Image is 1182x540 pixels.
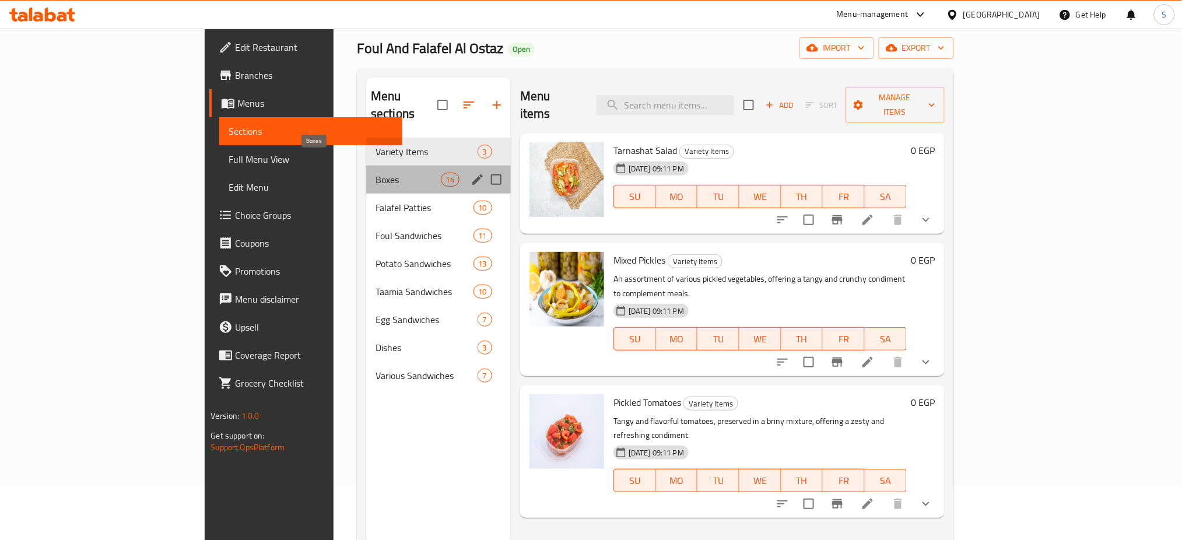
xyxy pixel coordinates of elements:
[235,40,393,54] span: Edit Restaurant
[235,320,393,334] span: Upsell
[430,93,455,117] span: Select all sections
[478,370,492,381] span: 7
[797,350,821,374] span: Select to update
[366,250,511,278] div: Potato Sandwiches13
[455,91,483,119] span: Sort sections
[613,142,677,159] span: Tarnashat Salad
[441,174,459,185] span: 14
[884,490,912,518] button: delete
[366,306,511,334] div: Egg Sandwiches7
[376,257,473,271] span: Potato Sandwiches
[764,99,795,112] span: Add
[235,208,393,222] span: Choice Groups
[209,89,402,117] a: Menus
[478,314,492,325] span: 7
[761,96,798,114] span: Add item
[483,91,511,119] button: Add section
[865,469,907,492] button: SA
[769,490,797,518] button: sort-choices
[473,257,492,271] div: items
[884,206,912,234] button: delete
[702,472,735,489] span: TU
[661,331,693,348] span: MO
[769,348,797,376] button: sort-choices
[371,87,437,122] h2: Menu sections
[613,469,656,492] button: SU
[827,188,860,205] span: FR
[520,87,583,122] h2: Menu items
[235,348,393,362] span: Coverage Report
[209,61,402,89] a: Branches
[473,229,492,243] div: items
[869,331,902,348] span: SA
[786,188,819,205] span: TH
[869,188,902,205] span: SA
[209,341,402,369] a: Coverage Report
[474,202,492,213] span: 10
[912,348,940,376] button: show more
[376,229,473,243] div: Foul Sandwiches
[769,206,797,234] button: sort-choices
[963,8,1040,21] div: [GEOGRAPHIC_DATA]
[613,272,907,301] p: An assortment of various pickled vegetables, offering a tangy and crunchy condiment to complement...
[376,313,478,327] span: Egg Sandwiches
[683,397,738,411] div: Variety Items
[697,327,739,350] button: TU
[823,206,851,234] button: Branch-specific-item
[366,133,511,394] nav: Menu sections
[235,264,393,278] span: Promotions
[619,472,651,489] span: SU
[619,188,651,205] span: SU
[781,327,823,350] button: TH
[474,286,492,297] span: 10
[865,185,907,208] button: SA
[911,252,935,268] h6: 0 EGP
[668,255,722,268] span: Variety Items
[235,292,393,306] span: Menu disclaimer
[619,331,651,348] span: SU
[376,341,478,355] span: Dishes
[235,68,393,82] span: Branches
[366,278,511,306] div: Taamia Sandwiches10
[744,331,777,348] span: WE
[823,327,865,350] button: FR
[739,327,781,350] button: WE
[376,285,473,299] div: Taamia Sandwiches
[919,213,933,227] svg: Show Choices
[209,201,402,229] a: Choice Groups
[799,37,874,59] button: import
[661,472,693,489] span: MO
[656,185,698,208] button: MO
[241,408,259,423] span: 1.0.0
[697,469,739,492] button: TU
[229,180,393,194] span: Edit Menu
[786,331,819,348] span: TH
[684,397,738,411] span: Variety Items
[478,145,492,159] div: items
[869,472,902,489] span: SA
[613,394,681,411] span: Pickled Tomatoes
[656,469,698,492] button: MO
[209,313,402,341] a: Upsell
[473,201,492,215] div: items
[624,163,689,174] span: [DATE] 09:11 PM
[209,229,402,257] a: Coupons
[237,96,393,110] span: Menus
[211,440,285,455] a: Support.OpsPlatform
[837,8,909,22] div: Menu-management
[474,230,492,241] span: 11
[376,145,478,159] span: Variety Items
[229,152,393,166] span: Full Menu View
[366,138,511,166] div: Variety Items3
[366,166,511,194] div: Boxes14edit
[209,369,402,397] a: Grocery Checklist
[744,472,777,489] span: WE
[861,355,875,369] a: Edit menu item
[376,201,473,215] span: Falafel Patties
[366,362,511,390] div: Various Sandwiches7
[529,394,604,469] img: Pickled Tomatoes
[702,188,735,205] span: TU
[823,490,851,518] button: Branch-specific-item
